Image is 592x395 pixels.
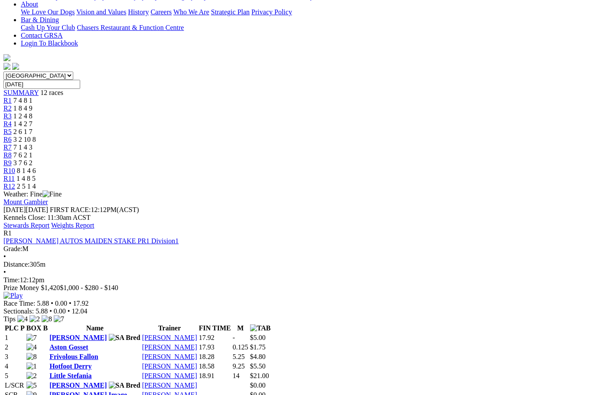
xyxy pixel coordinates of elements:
span: 0.00 [54,307,66,315]
span: [DATE] [3,206,26,213]
span: FIRST RACE: [50,206,91,213]
a: [PERSON_NAME] [142,362,197,370]
a: Cash Up Your Club [21,24,75,31]
div: M [3,245,589,253]
a: Vision and Values [76,8,126,16]
a: R4 [3,120,12,127]
a: Contact GRSA [21,32,62,39]
a: Who We Are [173,8,209,16]
div: Kennels Close: 11:30am ACST [3,214,589,222]
td: 17.93 [198,343,231,352]
span: $5.00 [250,334,266,341]
span: R1 [3,229,12,237]
span: R7 [3,144,12,151]
a: [PERSON_NAME] [142,372,197,379]
span: Tips [3,315,16,323]
a: About [21,0,38,8]
img: 2 [26,372,37,380]
a: Strategic Plan [211,8,250,16]
span: • [51,300,53,307]
a: Mount Gambier [3,198,48,206]
img: SA Bred [109,334,140,342]
text: 0.125 [233,343,248,351]
span: 3 7 6 2 [13,159,33,166]
span: $4.80 [250,353,266,360]
span: $1,000 - $280 - $140 [60,284,118,291]
img: facebook.svg [3,63,10,70]
span: PLC [5,324,19,332]
a: R2 [3,104,12,112]
span: Sectionals: [3,307,34,315]
th: Name [49,324,141,333]
a: Privacy Policy [251,8,292,16]
td: 18.58 [198,362,231,371]
img: SA Bred [109,382,140,389]
div: 12:12pm [3,276,589,284]
span: Race Time: [3,300,35,307]
span: $1.75 [250,343,266,351]
a: Chasers Restaurant & Function Centre [77,24,184,31]
a: R10 [3,167,15,174]
td: L/SCR [4,381,25,390]
a: Bar & Dining [21,16,59,23]
a: SUMMARY [3,89,39,96]
img: Fine [42,190,62,198]
span: • [3,268,6,276]
span: Weather: Fine [3,190,62,198]
a: R5 [3,128,12,135]
text: - [233,334,235,341]
a: R9 [3,159,12,166]
a: [PERSON_NAME] [142,353,197,360]
a: Hotfoot Derry [49,362,91,370]
span: 12:12PM(ACST) [50,206,139,213]
span: • [3,253,6,260]
a: We Love Our Dogs [21,8,75,16]
span: 1 4 2 7 [13,120,33,127]
span: [DATE] [3,206,48,213]
span: Grade: [3,245,23,252]
img: 8 [42,315,52,323]
a: R1 [3,97,12,104]
a: History [128,8,149,16]
a: [PERSON_NAME] [142,382,197,389]
td: 18.91 [198,372,231,380]
div: Bar & Dining [21,24,589,32]
span: 8 1 4 6 [17,167,36,174]
a: [PERSON_NAME] AUTOS MAIDEN STAKE PR1 Division1 [3,237,179,245]
text: 5.25 [233,353,245,360]
span: BOX [26,324,42,332]
span: $21.00 [250,372,269,379]
td: 18.28 [198,353,231,361]
span: 3 2 10 8 [13,136,36,143]
img: Play [3,292,23,300]
a: Weights Report [51,222,94,229]
a: Frivolous Fallon [49,353,98,360]
td: 2 [4,343,25,352]
input: Select date [3,80,80,89]
img: twitter.svg [12,63,19,70]
span: 5.88 [37,300,49,307]
img: 1 [26,362,37,370]
a: R11 [3,175,15,182]
a: R8 [3,151,12,159]
a: Stewards Report [3,222,49,229]
span: 7 1 4 3 [13,144,33,151]
span: • [68,307,70,315]
span: $0.00 [250,382,266,389]
span: B [43,324,48,332]
img: TAB [250,324,271,332]
text: 9.25 [233,362,245,370]
div: 305m [3,261,589,268]
th: Trainer [142,324,198,333]
img: 4 [17,315,28,323]
span: • [69,300,72,307]
a: R12 [3,183,15,190]
a: Aston Gosset [49,343,88,351]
